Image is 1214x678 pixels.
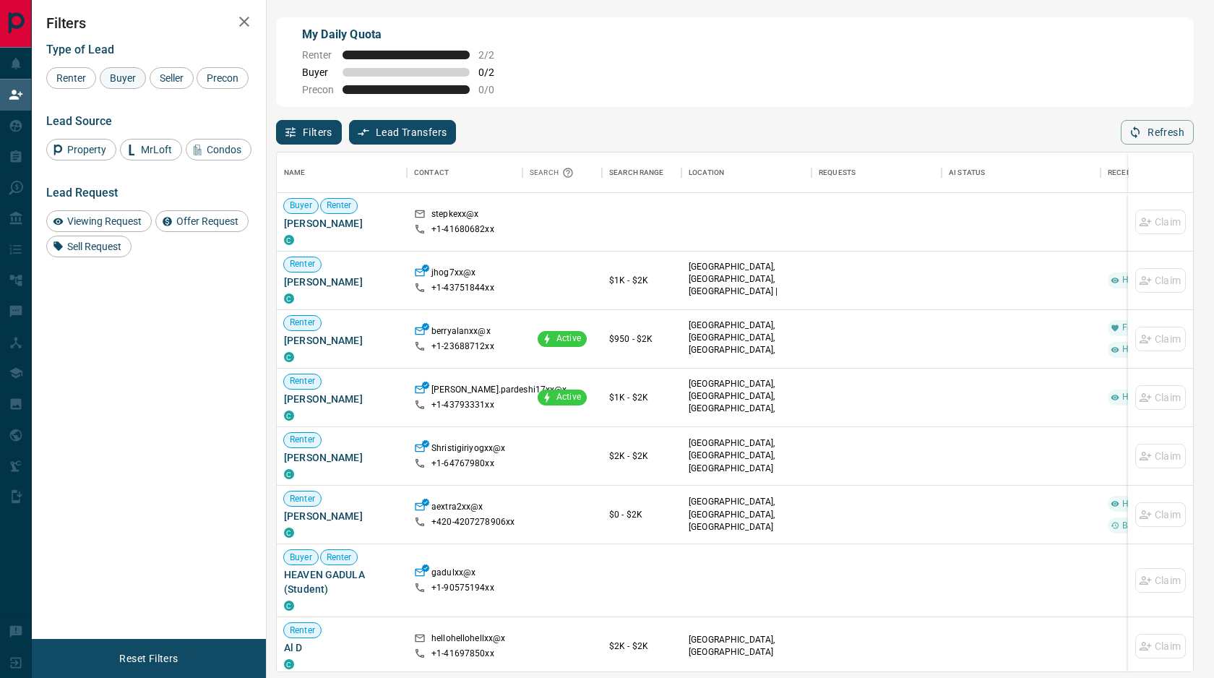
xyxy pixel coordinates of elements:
span: Buyer [302,66,334,78]
span: Renter [284,493,321,505]
span: Viewing Request [62,215,147,227]
div: Location [681,153,812,193]
div: AI Status [942,153,1101,193]
div: condos.ca [284,352,294,362]
span: [PERSON_NAME] [284,450,400,465]
div: condos.ca [284,601,294,611]
button: Refresh [1121,120,1194,145]
span: Renter [284,317,321,329]
span: Seller [155,72,189,84]
div: Sell Request [46,236,132,257]
span: High Interest [1116,391,1179,403]
div: Name [284,153,306,193]
span: Back to Site [1116,520,1175,532]
span: 2 / 2 [478,49,510,61]
span: Renter [284,625,321,637]
div: Contact [414,153,449,193]
p: +1- 41697850xx [431,648,494,660]
div: Search Range [602,153,681,193]
span: High Interest [1116,498,1179,510]
span: 0 / 2 [478,66,510,78]
span: Renter [284,434,321,446]
div: condos.ca [284,293,294,304]
span: [PERSON_NAME] [284,509,400,523]
span: Renter [302,49,334,61]
div: MrLoft [120,139,182,160]
span: Al D [284,640,400,655]
div: Condos [186,139,251,160]
span: [PERSON_NAME] [284,392,400,406]
span: Buyer [284,552,318,564]
div: Contact [407,153,522,193]
p: My Daily Quota [302,26,510,43]
p: $0 - $2K [609,508,674,521]
span: Active [551,391,587,403]
div: condos.ca [284,469,294,479]
p: $2K - $2K [609,450,674,463]
p: +1- 43793331xx [431,399,494,411]
span: Renter [284,258,321,270]
span: Property [62,144,111,155]
div: condos.ca [284,411,294,421]
span: Type of Lead [46,43,114,56]
div: Renter [46,67,96,89]
p: [PERSON_NAME].pardeshi17xx@x [431,384,567,399]
p: hellohellohellxx@x [431,632,505,648]
button: Reset Filters [110,646,187,671]
span: Renter [284,375,321,387]
p: $950 - $2K [609,332,674,346]
p: +1- 64767980xx [431,458,494,470]
span: Lead Source [46,114,112,128]
div: Search [530,153,577,193]
span: Offer Request [171,215,244,227]
p: [GEOGRAPHIC_DATA], [GEOGRAPHIC_DATA] [689,634,804,658]
span: [PERSON_NAME] [284,275,400,289]
span: Favourite [1116,322,1166,334]
p: $1K - $2K [609,391,674,404]
span: HEAVEN GADULA (Student) [284,567,400,596]
span: [PERSON_NAME] [284,333,400,348]
div: condos.ca [284,528,294,538]
p: Midtown | Central [689,319,804,369]
p: $1K - $2K [609,274,674,287]
p: [GEOGRAPHIC_DATA], [GEOGRAPHIC_DATA], [GEOGRAPHIC_DATA] | Central [689,261,804,311]
p: +1- 23688712xx [431,340,494,353]
span: Lead Request [46,186,118,199]
p: +1- 43751844xx [431,282,494,294]
div: Requests [812,153,942,193]
span: Condos [202,144,246,155]
div: condos.ca [284,235,294,245]
p: Shristigiriyogxx@x [431,442,505,458]
button: Filters [276,120,342,145]
p: $2K - $2K [609,640,674,653]
p: East York [689,378,804,440]
div: Requests [819,153,856,193]
span: High Interest [1116,343,1179,356]
div: Name [277,153,407,193]
span: Buyer [105,72,141,84]
span: [PERSON_NAME] [284,216,400,231]
div: Viewing Request [46,210,152,232]
p: aextra2xx@x [431,501,483,516]
span: Buyer [284,199,318,212]
p: [GEOGRAPHIC_DATA], [GEOGRAPHIC_DATA], [GEOGRAPHIC_DATA] [689,437,804,474]
span: Active [551,332,587,345]
span: Renter [321,199,358,212]
div: Offer Request [155,210,249,232]
span: MrLoft [136,144,177,155]
div: Precon [197,67,249,89]
button: Lead Transfers [349,120,457,145]
p: +420- 4207278906xx [431,516,515,528]
span: Precon [202,72,244,84]
div: Seller [150,67,194,89]
span: Precon [302,84,334,95]
span: Sell Request [62,241,126,252]
div: Buyer [100,67,146,89]
div: Location [689,153,724,193]
div: Search Range [609,153,664,193]
p: stepkexx@x [431,208,478,223]
p: jhog7xx@x [431,267,475,282]
h2: Filters [46,14,251,32]
div: Property [46,139,116,160]
span: 0 / 0 [478,84,510,95]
